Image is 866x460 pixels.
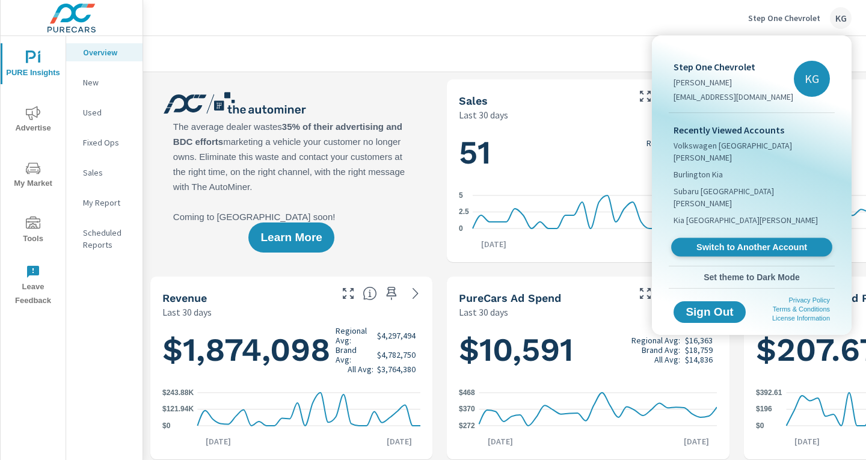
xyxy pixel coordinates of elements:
[674,140,830,164] span: Volkswagen [GEOGRAPHIC_DATA][PERSON_NAME]
[674,76,793,88] p: [PERSON_NAME]
[674,301,746,323] button: Sign Out
[674,123,830,137] p: Recently Viewed Accounts
[671,238,832,257] a: Switch to Another Account
[772,314,830,322] a: License Information
[674,272,830,283] span: Set theme to Dark Mode
[674,185,830,209] span: Subaru [GEOGRAPHIC_DATA][PERSON_NAME]
[674,168,723,180] span: Burlington Kia
[669,266,835,288] button: Set theme to Dark Mode
[789,296,830,304] a: Privacy Policy
[683,307,736,317] span: Sign Out
[678,242,825,253] span: Switch to Another Account
[773,305,830,313] a: Terms & Conditions
[794,61,830,97] div: KG
[674,214,818,226] span: Kia [GEOGRAPHIC_DATA][PERSON_NAME]
[674,91,793,103] p: [EMAIL_ADDRESS][DOMAIN_NAME]
[674,60,793,74] p: Step One Chevrolet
